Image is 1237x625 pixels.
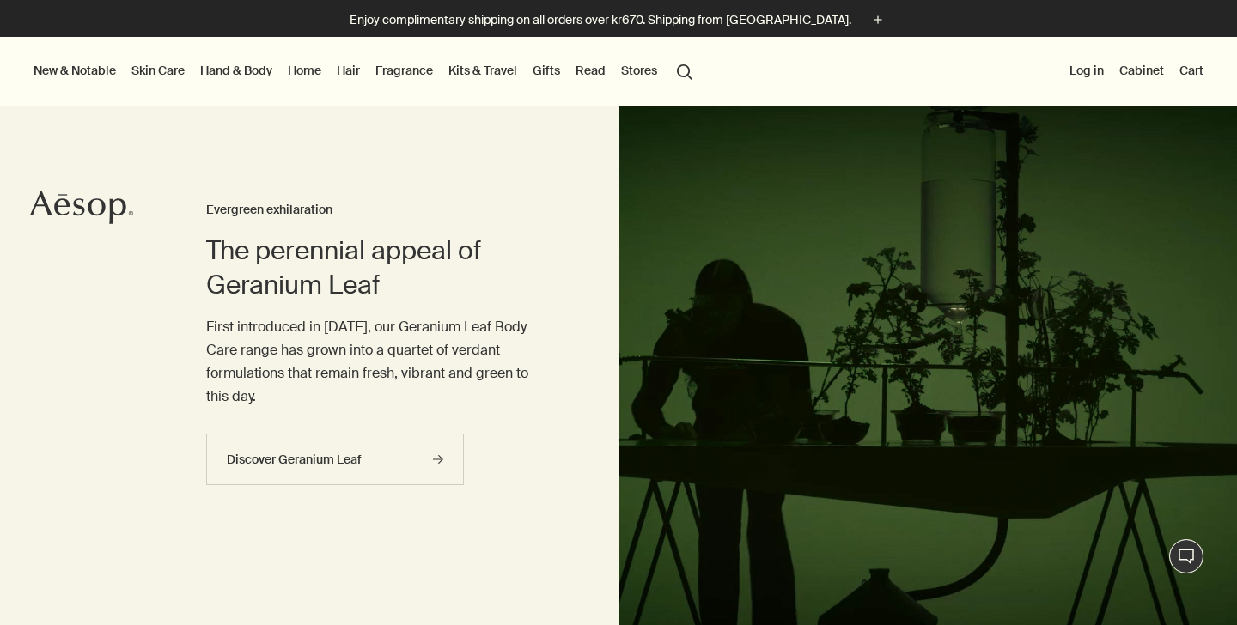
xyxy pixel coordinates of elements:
a: Cabinet [1116,59,1167,82]
nav: primary [30,37,700,106]
button: Enjoy complimentary shipping on all orders over kr670. Shipping from [GEOGRAPHIC_DATA]. [350,10,887,30]
nav: supplementary [1066,37,1207,106]
button: Cart [1176,59,1207,82]
button: Live Assistance [1169,539,1203,573]
h2: The perennial appeal of Geranium Leaf [206,234,550,302]
h3: Evergreen exhilaration [206,200,550,221]
p: Enjoy complimentary shipping on all orders over kr670. Shipping from [GEOGRAPHIC_DATA]. [350,11,851,29]
a: Read [572,59,609,82]
a: Fragrance [372,59,436,82]
a: Kits & Travel [445,59,521,82]
a: Skin Care [128,59,188,82]
a: Aesop [30,191,133,229]
a: Hand & Body [197,59,276,82]
button: New & Notable [30,59,119,82]
a: Home [284,59,325,82]
a: Gifts [529,59,564,82]
svg: Aesop [30,191,133,225]
p: First introduced in [DATE], our Geranium Leaf Body Care range has grown into a quartet of verdant... [206,315,550,409]
button: Open search [669,54,700,87]
button: Stores [618,59,661,82]
a: Hair [333,59,363,82]
a: Discover Geranium Leaf [206,434,464,485]
button: Log in [1066,59,1107,82]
